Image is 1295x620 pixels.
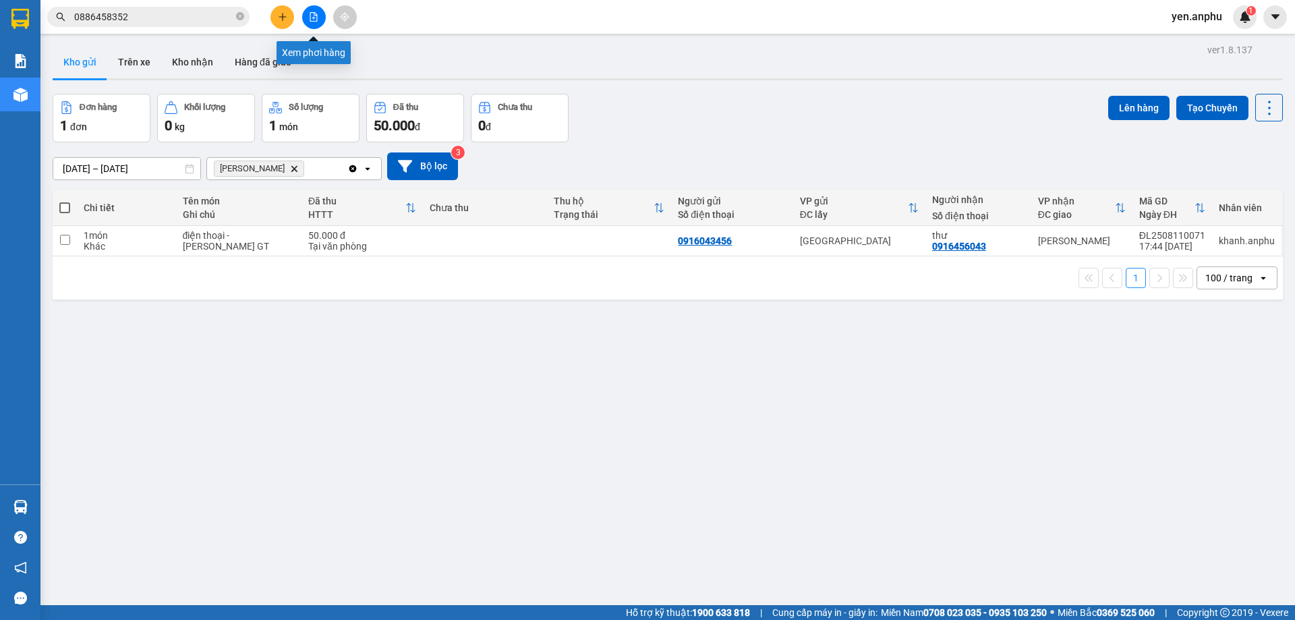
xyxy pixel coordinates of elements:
[393,103,418,112] div: Đã thu
[1132,190,1212,226] th: Toggle SortBy
[84,202,169,213] div: Chi tiết
[1258,273,1269,283] svg: open
[1248,6,1253,16] span: 1
[1219,235,1275,246] div: khanh.anphu
[800,209,908,220] div: ĐC lấy
[932,241,986,252] div: 0916456043
[1038,235,1126,246] div: [PERSON_NAME]
[471,94,569,142] button: Chưa thu0đ
[13,88,28,102] img: warehouse-icon
[53,94,150,142] button: Đơn hàng1đơn
[760,605,762,620] span: |
[13,500,28,514] img: warehouse-icon
[307,162,308,175] input: Selected Phan Thiết.
[309,12,318,22] span: file-add
[478,117,486,134] span: 0
[626,605,750,620] span: Hỗ trợ kỹ thuật:
[347,163,358,174] svg: Clear all
[1050,610,1054,615] span: ⚪️
[1139,241,1205,252] div: 17:44 [DATE]
[1058,605,1155,620] span: Miền Bắc
[279,121,298,132] span: món
[932,194,1025,205] div: Người nhận
[554,196,654,206] div: Thu hộ
[1246,6,1256,16] sup: 1
[793,190,925,226] th: Toggle SortBy
[1108,96,1170,120] button: Lên hàng
[107,46,161,78] button: Trên xe
[1031,190,1132,226] th: Toggle SortBy
[308,241,416,252] div: Tại văn phòng
[11,9,29,29] img: logo-vxr
[74,9,233,24] input: Tìm tên, số ĐT hoặc mã đơn
[678,196,786,206] div: Người gửi
[547,190,671,226] th: Toggle SortBy
[302,5,326,29] button: file-add
[692,607,750,618] strong: 1900 633 818
[236,11,244,24] span: close-circle
[56,12,65,22] span: search
[800,196,908,206] div: VP gửi
[183,196,295,206] div: Tên món
[80,103,117,112] div: Đơn hàng
[451,146,465,159] sup: 3
[430,202,540,213] div: Chưa thu
[165,117,172,134] span: 0
[270,5,294,29] button: plus
[374,117,415,134] span: 50.000
[301,190,423,226] th: Toggle SortBy
[1176,96,1248,120] button: Tạo Chuyến
[340,12,349,22] span: aim
[678,209,786,220] div: Số điện thoại
[1269,11,1282,23] span: caret-down
[1038,209,1115,220] div: ĐC giao
[1239,11,1251,23] img: icon-new-feature
[362,163,373,174] svg: open
[214,161,304,177] span: Phan Thiết, close by backspace
[366,94,464,142] button: Đã thu50.000đ
[14,531,27,544] span: question-circle
[1126,268,1146,288] button: 1
[308,209,405,220] div: HTTT
[278,12,287,22] span: plus
[1161,8,1233,25] span: yen.anphu
[14,561,27,574] span: notification
[157,94,255,142] button: Khối lượng0kg
[184,103,225,112] div: Khối lượng
[772,605,877,620] span: Cung cấp máy in - giấy in:
[415,121,420,132] span: đ
[53,46,107,78] button: Kho gửi
[289,103,323,112] div: Số lượng
[308,230,416,241] div: 50.000 đ
[1097,607,1155,618] strong: 0369 525 060
[308,196,405,206] div: Đã thu
[1165,605,1167,620] span: |
[175,121,185,132] span: kg
[923,607,1047,618] strong: 0708 023 035 - 0935 103 250
[60,117,67,134] span: 1
[1139,230,1205,241] div: ĐL2508110071
[881,605,1047,620] span: Miền Nam
[1263,5,1287,29] button: caret-down
[498,103,532,112] div: Chưa thu
[53,158,200,179] input: Select a date range.
[333,5,357,29] button: aim
[84,230,169,241] div: 1 món
[486,121,491,132] span: đ
[1219,202,1275,213] div: Nhân viên
[183,230,295,252] div: điện thoại - ko khai GT
[1207,43,1253,57] div: ver 1.8.137
[800,235,919,246] div: [GEOGRAPHIC_DATA]
[236,12,244,20] span: close-circle
[1139,209,1195,220] div: Ngày ĐH
[224,46,302,78] button: Hàng đã giao
[14,592,27,604] span: message
[161,46,224,78] button: Kho nhận
[183,209,295,220] div: Ghi chú
[554,209,654,220] div: Trạng thái
[1038,196,1115,206] div: VP nhận
[220,163,285,174] span: Phan Thiết
[70,121,87,132] span: đơn
[1220,608,1230,617] span: copyright
[13,54,28,68] img: solution-icon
